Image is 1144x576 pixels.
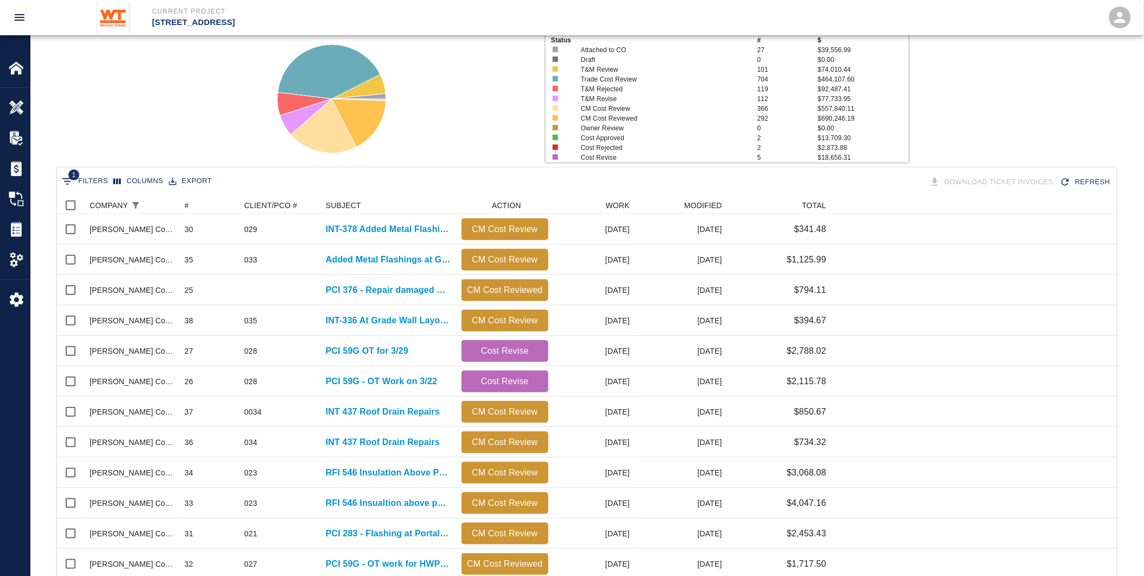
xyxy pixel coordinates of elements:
div: 35 [185,254,193,265]
div: 028 [244,376,257,387]
p: $1,717.50 [787,558,826,571]
div: CLIENT/PCO # [244,197,298,214]
div: Gordon Contractors [90,285,174,296]
p: $0.00 [818,55,908,65]
p: $2,873.88 [818,143,908,153]
p: CM Cost Reviewed [466,284,544,297]
div: [DATE] [635,458,728,488]
div: WORK [606,197,630,214]
p: CM Cost Review [466,223,544,236]
div: 27 [185,346,193,356]
a: INT-336 At Grade Wall Layout Corrections [326,314,451,327]
a: RFI 546 Insulation Above Parapet (Added Paradiene 20TG over added wood blocking) [326,466,451,479]
div: [DATE] [554,245,635,275]
div: [DATE] [635,336,728,366]
p: $794.11 [794,284,826,297]
p: Cost Approved [581,133,740,143]
a: Added Metal Flashings at Grade [326,253,451,266]
div: [DATE] [554,305,635,336]
span: 1 [68,170,79,180]
div: [DATE] [635,427,728,458]
p: Cost Revise [581,153,740,162]
button: Export [166,173,214,190]
p: 2 [757,133,818,143]
p: Cost Rejected [581,143,740,153]
div: 32 [185,559,193,569]
p: $ [818,35,908,45]
p: $341.48 [794,223,826,236]
a: RFI 546 Insualtion above parapet [326,497,451,510]
div: Gordon Contractors [90,437,174,448]
a: INT-378 Added Metal Flashin at [GEOGRAPHIC_DATA] [326,223,451,236]
div: [DATE] [635,305,728,336]
p: $92,487.41 [818,84,908,94]
p: 292 [757,114,818,123]
button: Show filters [59,173,111,190]
div: [DATE] [554,336,635,366]
p: # [757,35,818,45]
div: Gordon Contractors [90,406,174,417]
p: $18,656.31 [818,153,908,162]
p: PCI 376 - Repair damaged HWPG at Grade [326,284,451,297]
p: 2 [757,143,818,153]
div: [DATE] [554,366,635,397]
div: 30 [185,224,193,235]
p: $850.67 [794,405,826,418]
p: 5 [757,153,818,162]
p: Trade Cost Review [581,74,740,84]
div: 034 [244,437,257,448]
p: CM Cost Review [466,436,544,449]
a: INT 437 Roof Drain Repairs [326,405,440,418]
iframe: Chat Widget [1090,524,1144,576]
p: Draft [581,55,740,65]
div: 021 [244,528,257,539]
div: ACTION [492,197,521,214]
p: PCI 59G - OT Work on 3/22 [326,375,437,388]
a: PCI 59G OT for 3/29 [326,345,408,358]
div: 023 [244,498,257,509]
div: Tickets download in groups of 15 [927,173,1058,192]
p: $2,453.43 [787,527,826,540]
div: Gordon Contractors [90,528,174,539]
p: CM Cost Review [466,497,544,510]
p: 27 [757,45,818,55]
div: [DATE] [635,518,728,549]
div: COMPANY [90,197,128,214]
p: 0 [757,55,818,65]
div: Refresh the list [1058,173,1115,192]
p: CM Cost Reviewed [466,558,544,571]
div: [DATE] [554,518,635,549]
div: 028 [244,346,257,356]
p: 366 [757,104,818,114]
p: $2,788.02 [787,345,826,358]
div: # [185,197,189,214]
p: $464,107.60 [818,74,908,84]
a: INT 437 Roof Drain Repairs [326,436,440,449]
div: # [179,197,239,214]
button: Select columns [111,173,166,190]
p: Cost Revise [466,345,544,358]
p: T&M Review [581,65,740,74]
button: Show filters [128,198,143,213]
div: Gordon Contractors [90,315,174,326]
div: [DATE] [635,366,728,397]
div: TOTAL [802,197,826,214]
div: Gordon Contractors [90,254,174,265]
div: Gordon Contractors [90,498,174,509]
button: open drawer [7,4,33,30]
a: PCI 283 - Flashing at Portal Sill [326,527,451,540]
p: $74,010.44 [818,65,908,74]
p: Attached to CO [581,45,740,55]
div: 38 [185,315,193,326]
div: MODIFIED [684,197,722,214]
div: Gordon Contractors [90,376,174,387]
p: CM Cost Review [466,466,544,479]
div: [DATE] [635,397,728,427]
div: [DATE] [554,214,635,245]
div: 31 [185,528,193,539]
p: $0.00 [818,123,908,133]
